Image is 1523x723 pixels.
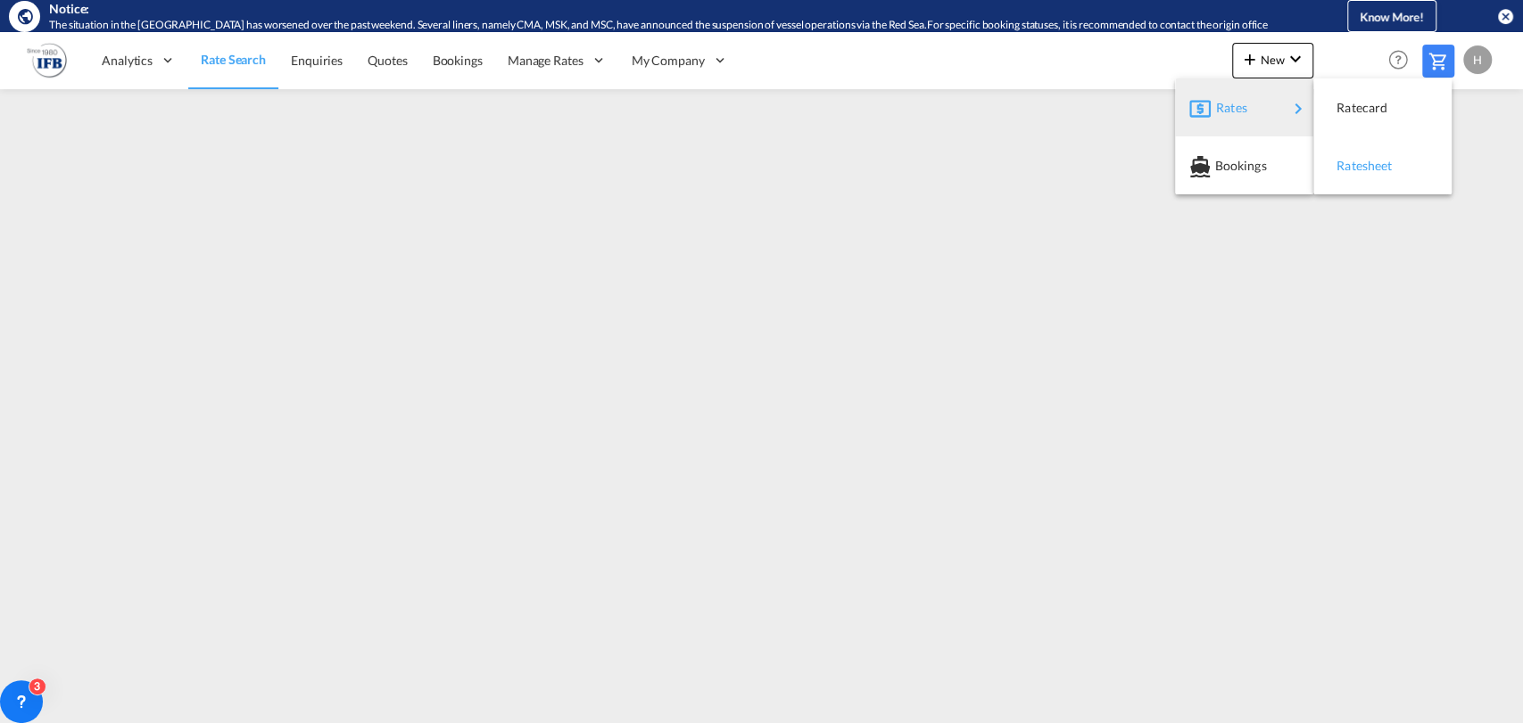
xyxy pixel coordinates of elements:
[1214,148,1234,184] span: Bookings
[1287,98,1309,119] md-icon: icon-chevron-right
[1328,144,1437,188] div: Ratesheet
[1337,148,1356,184] span: Ratesheet
[1328,86,1437,130] div: Ratecard
[1337,90,1356,126] span: Ratecard
[1189,144,1299,188] div: Bookings
[1216,90,1237,126] span: Rates
[1175,136,1313,194] button: Bookings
